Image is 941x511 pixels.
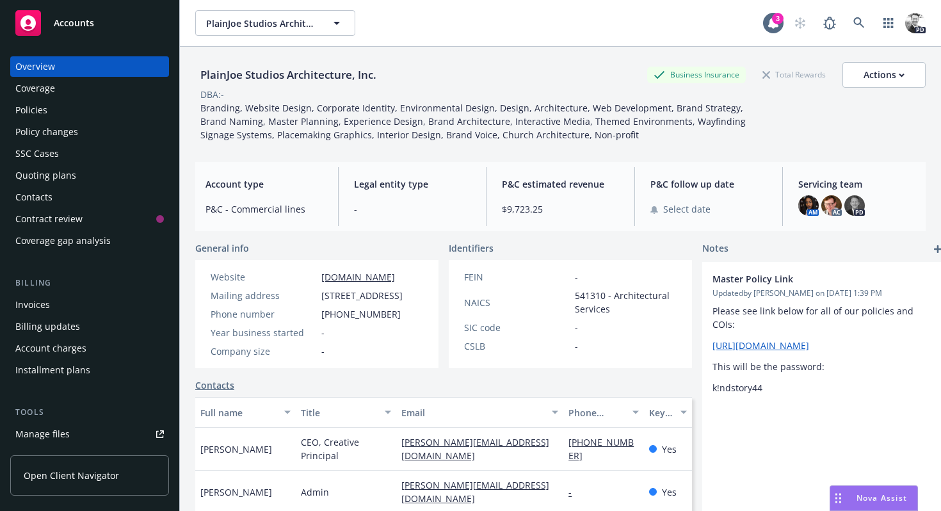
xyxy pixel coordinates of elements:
div: Drag to move [830,486,846,510]
a: Contacts [195,378,234,392]
a: Contacts [10,187,169,207]
a: Start snowing [787,10,813,36]
a: Account charges [10,338,169,359]
a: [PHONE_NUMBER] [568,436,634,462]
a: [URL][DOMAIN_NAME] [712,339,809,352]
div: FEIN [464,270,570,284]
img: photo [798,195,819,216]
button: Nova Assist [830,485,918,511]
span: - [321,345,325,358]
div: Phone number [211,307,316,321]
a: Policy changes [10,122,169,142]
div: Tools [10,406,169,419]
span: Accounts [54,18,94,28]
a: [DOMAIN_NAME] [321,271,395,283]
img: photo [844,195,865,216]
span: P&C - Commercial lines [205,202,323,216]
a: Accounts [10,5,169,41]
div: Contract review [15,209,83,229]
span: [PERSON_NAME] [200,442,272,456]
a: remove [920,272,935,288]
div: Contacts [15,187,52,207]
span: CEO, Creative Principal [301,435,391,462]
button: Full name [195,397,296,428]
div: Account charges [15,338,86,359]
a: Invoices [10,295,169,315]
div: Coverage [15,78,55,99]
a: Quoting plans [10,165,169,186]
span: Updated by [PERSON_NAME] on [DATE] 1:39 PM [712,288,935,299]
span: Select date [663,202,711,216]
div: Business Insurance [647,67,746,83]
img: photo [821,195,842,216]
a: SSC Cases [10,143,169,164]
span: Open Client Navigator [24,469,119,482]
a: Contract review [10,209,169,229]
span: PlainJoe Studios Architecture, Inc. [206,17,317,30]
div: SIC code [464,321,570,334]
button: Phone number [563,397,644,428]
span: - [575,321,578,334]
p: k!ndstory44 [712,381,935,394]
span: Nova Assist [857,492,907,503]
button: PlainJoe Studios Architecture, Inc. [195,10,355,36]
a: [PERSON_NAME][EMAIL_ADDRESS][DOMAIN_NAME] [401,479,549,505]
a: edit [902,272,917,288]
span: General info [195,241,249,255]
p: This will be the password: [712,360,935,373]
div: Phone number [568,406,625,419]
div: Year business started [211,326,316,339]
a: Coverage gap analysis [10,231,169,251]
div: Billing updates [15,316,80,337]
span: - [575,270,578,284]
button: Key contact [644,397,692,428]
div: Invoices [15,295,50,315]
span: Servicing team [798,177,915,191]
a: Report a Bug [817,10,842,36]
div: SSC Cases [15,143,59,164]
a: Switch app [876,10,901,36]
span: [PERSON_NAME] [200,485,272,499]
div: Overview [15,56,55,77]
a: [PERSON_NAME][EMAIL_ADDRESS][DOMAIN_NAME] [401,436,549,462]
a: Policies [10,100,169,120]
a: Installment plans [10,360,169,380]
span: Yes [662,485,677,499]
span: 541310 - Architectural Services [575,289,677,316]
a: Billing updates [10,316,169,337]
div: Website [211,270,316,284]
a: Manage files [10,424,169,444]
div: Full name [200,406,277,419]
div: Manage files [15,424,70,444]
span: Account type [205,177,323,191]
div: Title [301,406,377,419]
img: photo [905,13,926,33]
a: Coverage [10,78,169,99]
span: Yes [662,442,677,456]
div: 3 [772,13,784,24]
span: - [321,326,325,339]
div: Mailing address [211,289,316,302]
p: Please see link below for all of our policies and COIs: [712,304,935,331]
span: Legal entity type [354,177,471,191]
div: Company size [211,345,316,358]
div: Installment plans [15,360,90,380]
span: $9,723.25 [502,202,619,216]
span: Master Policy Link [712,272,902,286]
span: Notes [702,241,728,257]
span: Admin [301,485,329,499]
a: Search [846,10,872,36]
div: PlainJoe Studios Architecture, Inc. [195,67,382,83]
div: Coverage gap analysis [15,231,111,251]
a: Overview [10,56,169,77]
div: Email [401,406,544,419]
span: P&C follow up date [650,177,768,191]
span: Branding, Website Design, Corporate Identity, Environmental Design, Design, Architecture, Web Dev... [200,102,748,141]
div: NAICS [464,296,570,309]
span: [PHONE_NUMBER] [321,307,401,321]
div: Total Rewards [756,67,832,83]
div: Policies [15,100,47,120]
span: - [575,339,578,353]
div: Billing [10,277,169,289]
div: Key contact [649,406,673,419]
